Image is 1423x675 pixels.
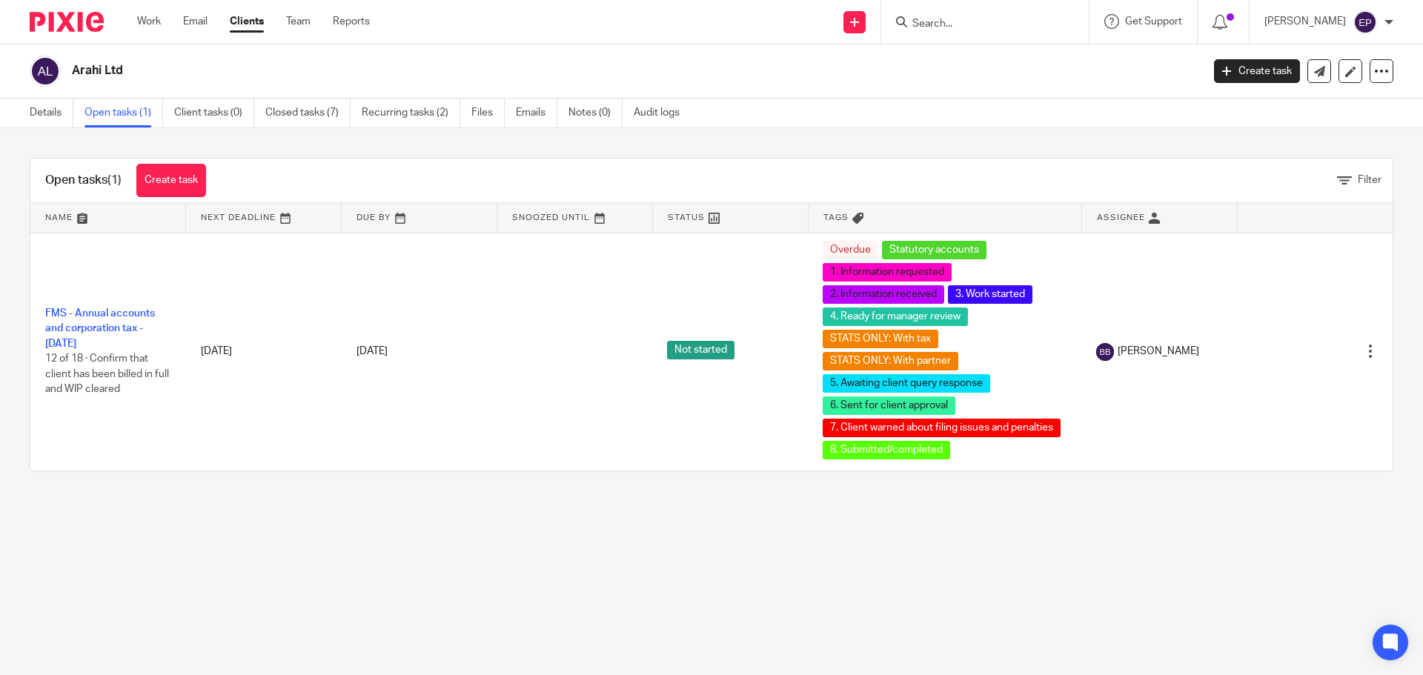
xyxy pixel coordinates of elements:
input: Search [911,18,1044,31]
p: [PERSON_NAME] [1264,14,1346,29]
span: 1. Information requested [823,263,952,282]
img: Pixie [30,12,104,32]
a: Email [183,14,208,29]
a: Create task [1214,59,1300,83]
span: Overdue [823,241,878,259]
span: Snoozed Until [512,213,590,222]
span: 3. Work started [948,285,1032,304]
span: 8. Submitted/completed [823,441,950,459]
a: Details [30,99,73,127]
span: 6. Sent for client approval [823,396,955,415]
span: 7. Client warned about filing issues and penalties [823,419,1061,437]
span: Filter [1358,175,1381,185]
img: svg%3E [30,56,61,87]
a: Closed tasks (7) [265,99,351,127]
a: Recurring tasks (2) [362,99,460,127]
h1: Open tasks [45,173,122,188]
span: (1) [107,174,122,186]
a: Work [137,14,161,29]
a: Notes (0) [568,99,623,127]
td: [DATE] [186,233,342,470]
span: 5. Awaiting client query response [823,374,990,393]
a: Reports [333,14,370,29]
a: Emails [516,99,557,127]
span: 4. Ready for manager review [823,307,968,326]
span: Tags [823,213,849,222]
a: Team [286,14,311,29]
span: 2. Information received [823,285,944,304]
a: Files [471,99,505,127]
a: FMS - Annual accounts and corporation tax - [DATE] [45,308,155,349]
span: STATS ONLY: With partner [823,352,958,370]
span: [PERSON_NAME] [1118,344,1199,359]
span: Not started [667,341,734,359]
span: Status [668,213,705,222]
span: Get Support [1125,16,1182,27]
h2: Arahi Ltd [72,63,968,79]
span: Statutory accounts [882,241,986,259]
span: 12 of 18 · Confirm that client has been billed in full and WIP cleared [45,353,169,394]
a: Open tasks (1) [84,99,163,127]
a: Clients [230,14,264,29]
img: svg%3E [1096,343,1114,361]
img: svg%3E [1353,10,1377,34]
a: Create task [136,164,206,197]
span: [DATE] [356,346,388,356]
span: STATS ONLY: With tax [823,330,938,348]
a: Audit logs [634,99,691,127]
a: Client tasks (0) [174,99,254,127]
